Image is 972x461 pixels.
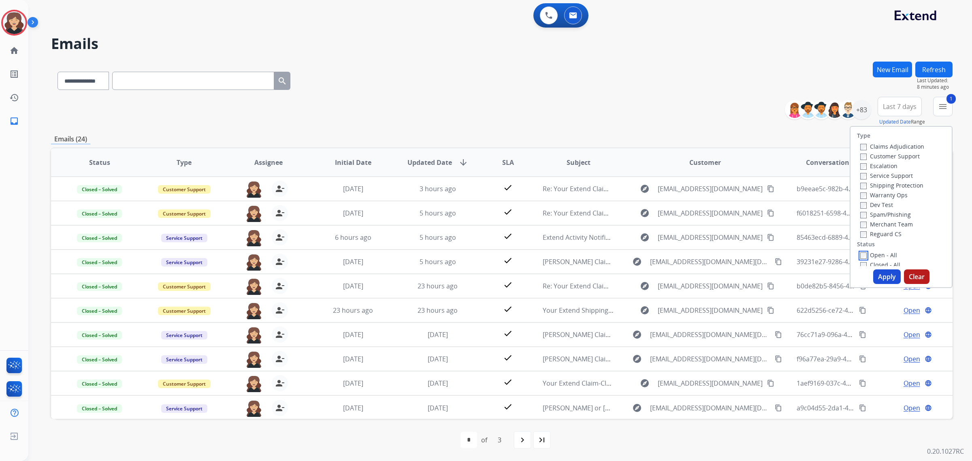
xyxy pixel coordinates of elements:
[543,306,812,315] span: Your Extend Shipping Protection Claim: Claim ID: 204472fd-6c7f-46c0-a3b3-fa011aec1380
[946,94,956,104] span: 1
[860,152,920,160] label: Customer Support
[860,231,867,238] input: Reguard CS
[658,378,763,388] span: [EMAIL_ADDRESS][DOMAIN_NAME]
[650,257,770,267] span: [EMAIL_ADDRESS][DOMAIN_NAME][DATE]
[77,282,122,291] span: Closed – Solved
[797,379,918,388] span: 1aef9169-037c-4dba-9e4e-596f7496ccb1
[537,435,547,445] mat-icon: last_page
[428,330,448,339] span: [DATE]
[9,46,19,55] mat-icon: home
[77,380,122,388] span: Closed – Solved
[502,158,514,167] span: SLA
[246,205,262,222] img: agent-avatar
[275,378,285,388] mat-icon: person_remove
[77,234,122,242] span: Closed – Solved
[158,380,211,388] span: Customer Support
[797,354,917,363] span: f96a77ea-29a9-4746-a094-ce69def4fe69
[503,231,513,241] mat-icon: check
[158,307,211,315] span: Customer Support
[904,305,920,315] span: Open
[640,184,650,194] mat-icon: explore
[878,97,922,116] button: Last 7 days
[543,330,655,339] span: [PERSON_NAME] Claim 1-8249393125
[9,93,19,102] mat-icon: history
[767,307,774,314] mat-icon: content_copy
[640,378,650,388] mat-icon: explore
[632,403,642,413] mat-icon: explore
[3,11,26,34] img: avatar
[860,181,923,189] label: Shipping Protection
[343,282,363,290] span: [DATE]
[860,252,867,259] input: Open - All
[860,172,913,179] label: Service Support
[77,185,122,194] span: Closed – Solved
[632,330,642,339] mat-icon: explore
[246,375,262,392] img: agent-avatar
[775,258,782,265] mat-icon: content_copy
[503,377,513,387] mat-icon: check
[275,233,285,242] mat-icon: person_remove
[860,173,867,179] input: Service Support
[775,404,782,412] mat-icon: content_copy
[658,305,763,315] span: [EMAIL_ADDRESS][DOMAIN_NAME]
[543,209,761,218] span: Re: Your Extend Claim-Claim ID: 49fca217-58cd-4457-9432-3dcd6f634e44
[543,233,625,242] span: Extend Activity Notification
[860,220,913,228] label: Merchant Team
[860,163,867,170] input: Escalation
[879,119,911,125] button: Updated Date
[927,446,964,456] p: 0.20.1027RC
[420,233,456,242] span: 5 hours ago
[860,251,897,259] label: Open - All
[503,280,513,290] mat-icon: check
[915,62,953,77] button: Refresh
[246,351,262,368] img: agent-avatar
[767,185,774,192] mat-icon: content_copy
[407,158,452,167] span: Updated Date
[632,354,642,364] mat-icon: explore
[860,230,902,238] label: Reguard CS
[859,380,866,387] mat-icon: content_copy
[859,331,866,338] mat-icon: content_copy
[246,229,262,246] img: agent-avatar
[51,36,953,52] h2: Emails
[689,158,721,167] span: Customer
[543,354,655,363] span: [PERSON_NAME] Claim 1-8306188310
[343,184,363,193] span: [DATE]
[246,278,262,295] img: agent-avatar
[161,234,207,242] span: Service Support
[859,404,866,412] mat-icon: content_copy
[767,234,774,241] mat-icon: content_copy
[77,355,122,364] span: Closed – Solved
[797,233,922,242] span: 85463ecd-6889-481b-8be0-ae1468e9441a
[275,281,285,291] mat-icon: person_remove
[640,208,650,218] mat-icon: explore
[925,380,932,387] mat-icon: language
[77,258,122,267] span: Closed – Solved
[632,257,642,267] mat-icon: explore
[904,354,920,364] span: Open
[503,402,513,412] mat-icon: check
[77,331,122,339] span: Closed – Solved
[246,400,262,417] img: agent-avatar
[158,209,211,218] span: Customer Support
[158,185,211,194] span: Customer Support
[860,212,867,218] input: Spam/Phishing
[418,306,458,315] span: 23 hours ago
[161,355,207,364] span: Service Support
[797,184,920,193] span: b9eeae5c-982b-43f4-adf2-2403d77ad742
[904,330,920,339] span: Open
[246,254,262,271] img: agent-avatar
[860,162,897,170] label: Escalation
[343,379,363,388] span: [DATE]
[275,354,285,364] mat-icon: person_remove
[925,355,932,363] mat-icon: language
[873,62,912,77] button: New Email
[254,158,283,167] span: Assignee
[797,257,921,266] span: 39231e27-9286-44b8-a20d-aa7100c1421c
[797,209,920,218] span: f6018251-6598-4725-8958-57e748a9ea95
[775,355,782,363] mat-icon: content_copy
[277,76,287,86] mat-icon: search
[767,209,774,217] mat-icon: content_copy
[860,211,911,218] label: Spam/Phishing
[343,403,363,412] span: [DATE]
